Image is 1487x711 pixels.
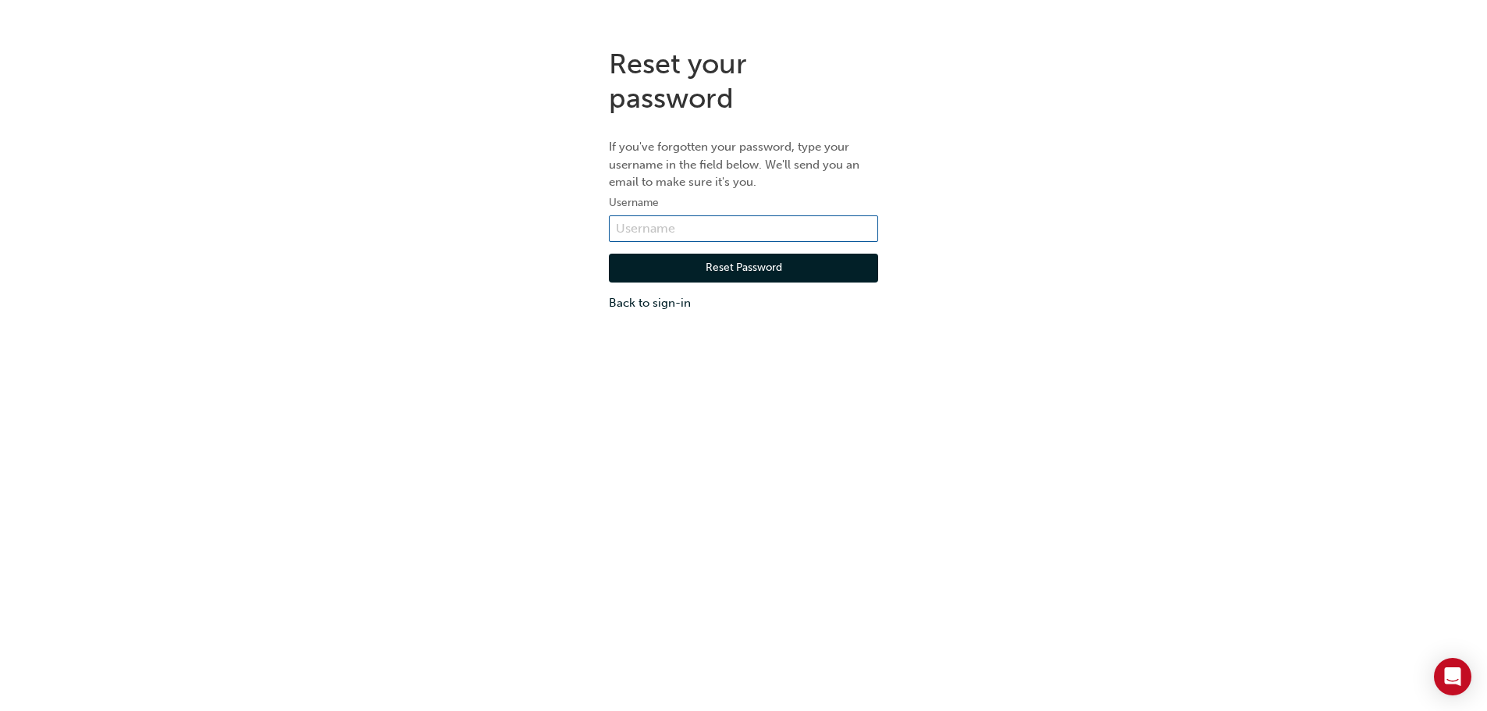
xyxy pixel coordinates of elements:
h1: Reset your password [609,47,878,115]
a: Back to sign-in [609,294,878,312]
input: Username [609,215,878,242]
p: If you've forgotten your password, type your username in the field below. We'll send you an email... [609,138,878,191]
label: Username [609,194,878,212]
div: Open Intercom Messenger [1434,658,1471,695]
button: Reset Password [609,254,878,283]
